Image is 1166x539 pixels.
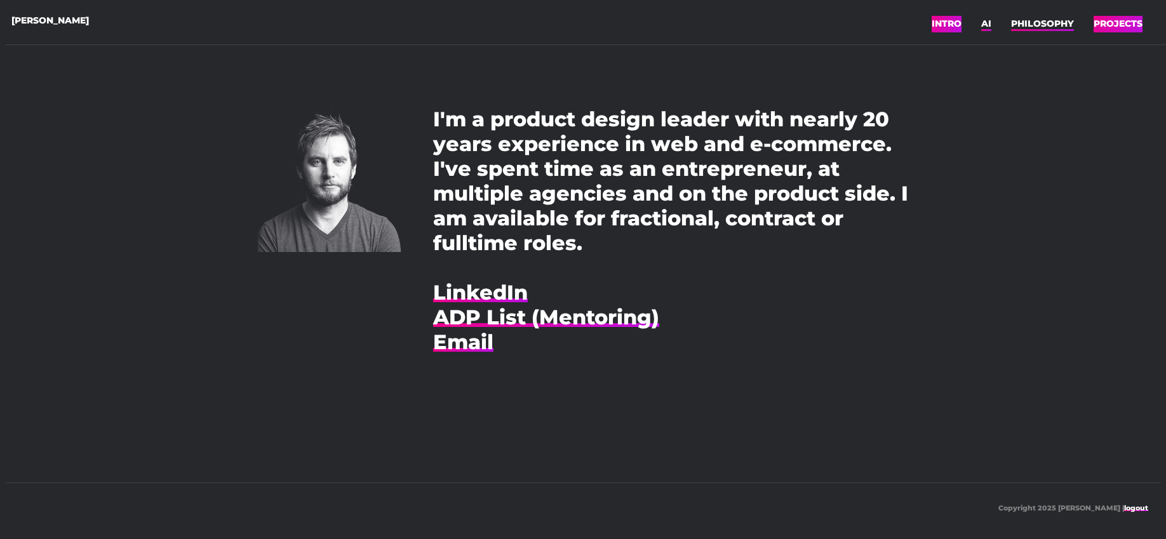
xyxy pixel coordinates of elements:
a: [PERSON_NAME] [11,11,89,30]
p: Copyright 2025 [PERSON_NAME] | [986,490,1161,526]
p: I'm a product design leader with nearly 20 years experience in web and e-commerce. I've spent tim... [258,107,908,354]
a: AI [981,14,991,33]
a: ADP List (Mentoring) [433,305,659,329]
a: Email [433,329,493,354]
a: logout [1124,503,1148,512]
a: PHILOSOPHY [1011,14,1074,33]
a: INTRO [932,14,962,33]
a: PROJECTS [1094,14,1143,33]
a: LinkedIn [433,280,528,305]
